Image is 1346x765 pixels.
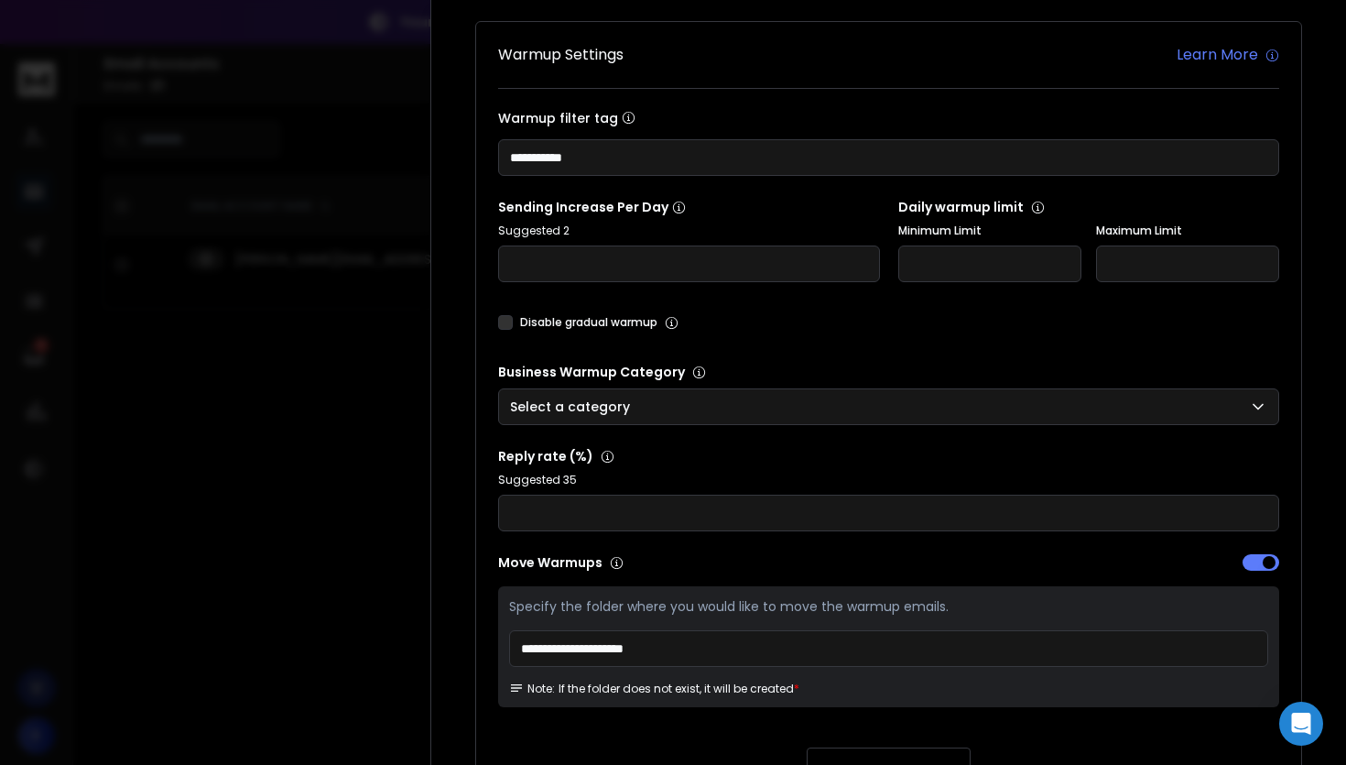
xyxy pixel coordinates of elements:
[1096,224,1279,238] label: Maximum Limit
[498,553,884,572] p: Move Warmups
[498,198,880,216] p: Sending Increase Per Day
[1279,702,1323,746] div: Open Intercom Messenger
[898,224,1081,238] label: Minimum Limit
[509,597,1268,616] p: Specify the folder where you would like to move the warmup emails.
[509,682,555,696] span: Note:
[559,682,794,696] p: If the folder does not exist, it will be created
[510,398,637,416] p: Select a category
[520,315,657,330] label: Disable gradual warmup
[498,44,624,66] h1: Warmup Settings
[498,111,1279,125] label: Warmup filter tag
[898,198,1280,216] p: Daily warmup limit
[498,447,1279,465] p: Reply rate (%)
[498,224,880,238] p: Suggested 2
[1177,44,1279,66] a: Learn More
[498,473,1279,487] p: Suggested 35
[498,363,1279,381] p: Business Warmup Category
